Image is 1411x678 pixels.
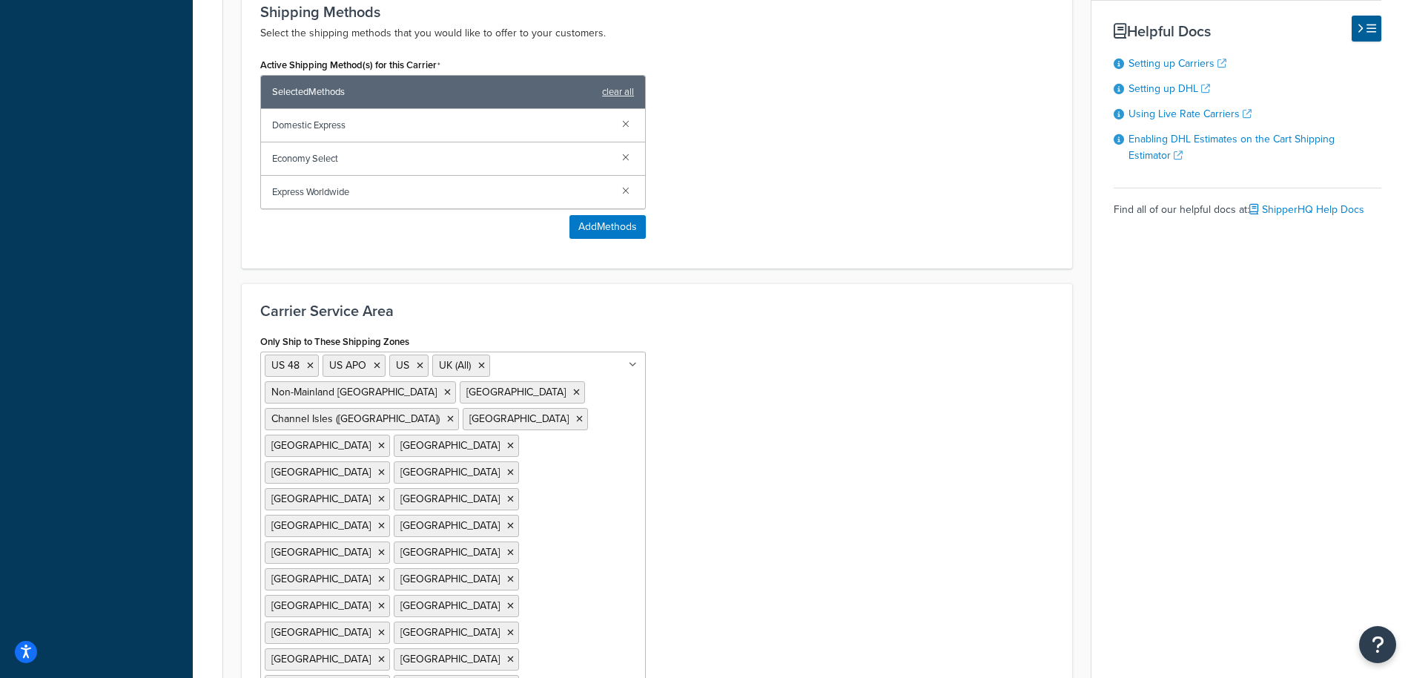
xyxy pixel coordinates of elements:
a: Setting up Carriers [1129,56,1226,71]
a: Setting up DHL [1129,81,1210,96]
span: [GEOGRAPHIC_DATA] [400,571,500,587]
p: Select the shipping methods that you would like to offer to your customers. [260,24,1054,42]
span: [GEOGRAPHIC_DATA] [400,518,500,533]
div: Find all of our helpful docs at: [1114,188,1381,220]
span: Non-Mainland [GEOGRAPHIC_DATA] [271,384,437,400]
span: US 48 [271,358,300,373]
span: [GEOGRAPHIC_DATA] [400,625,500,640]
label: Only Ship to These Shipping Zones [260,336,409,347]
span: [GEOGRAPHIC_DATA] [271,518,371,533]
span: [GEOGRAPHIC_DATA] [400,544,500,560]
span: [GEOGRAPHIC_DATA] [400,464,500,480]
a: ShipperHQ Help Docs [1249,202,1364,217]
span: [GEOGRAPHIC_DATA] [271,651,371,667]
span: UK (All) [439,358,471,373]
h3: Shipping Methods [260,4,1054,20]
span: [GEOGRAPHIC_DATA] [469,411,569,427]
span: [GEOGRAPHIC_DATA] [400,438,500,453]
span: [GEOGRAPHIC_DATA] [271,464,371,480]
a: Enabling DHL Estimates on the Cart Shipping Estimator [1129,131,1335,163]
span: [GEOGRAPHIC_DATA] [271,544,371,560]
span: Channel Isles ([GEOGRAPHIC_DATA]) [271,411,440,427]
span: US APO [329,358,366,373]
h3: Helpful Docs [1114,23,1381,39]
span: [GEOGRAPHIC_DATA] [400,491,500,507]
button: Hide Help Docs [1352,16,1381,42]
span: [GEOGRAPHIC_DATA] [271,625,371,640]
span: [GEOGRAPHIC_DATA] [271,598,371,613]
span: Domestic Express [272,115,610,136]
span: Economy Select [272,148,610,169]
span: [GEOGRAPHIC_DATA] [271,571,371,587]
button: Open Resource Center [1359,626,1396,663]
button: AddMethods [569,215,646,239]
span: [GEOGRAPHIC_DATA] [400,598,500,613]
span: US [396,358,409,373]
h3: Carrier Service Area [260,303,1054,319]
span: Selected Methods [272,82,595,102]
span: [GEOGRAPHIC_DATA] [400,651,500,667]
span: [GEOGRAPHIC_DATA] [271,491,371,507]
span: [GEOGRAPHIC_DATA] [466,384,566,400]
label: Active Shipping Method(s) for this Carrier [260,59,440,71]
span: [GEOGRAPHIC_DATA] [271,438,371,453]
a: clear all [602,82,634,102]
a: Using Live Rate Carriers [1129,106,1252,122]
span: Express Worldwide [272,182,610,203]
